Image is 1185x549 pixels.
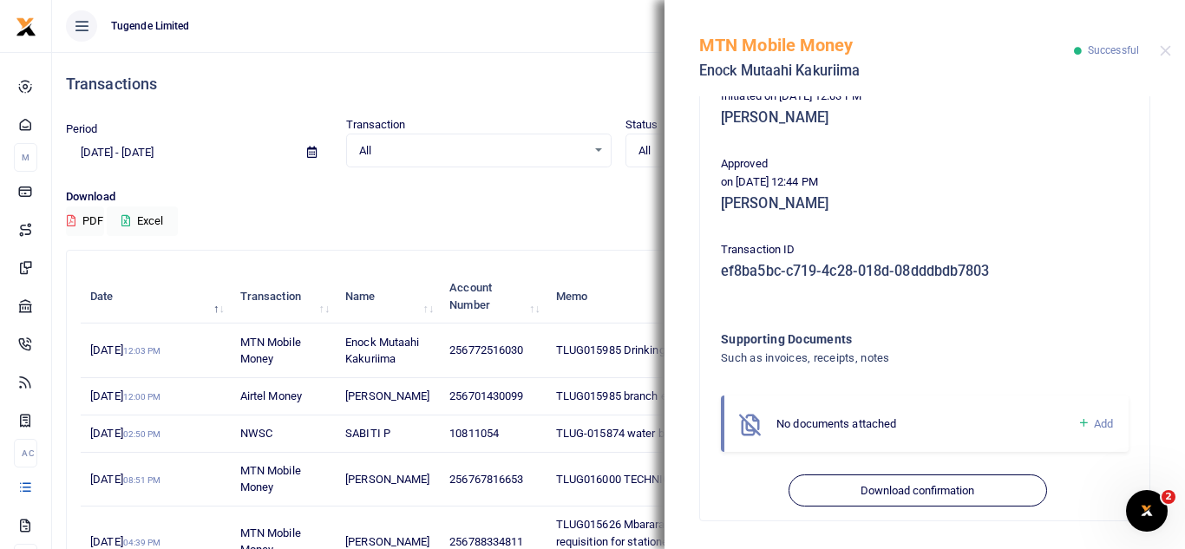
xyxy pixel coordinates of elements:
span: 256767816653 [449,473,523,486]
th: Date: activate to sort column descending [81,270,231,324]
label: Period [66,121,98,138]
th: Account Number: activate to sort column ascending [440,270,546,324]
span: Tugende Limited [104,18,197,34]
button: PDF [66,206,104,236]
a: Add [1077,414,1113,434]
h5: [PERSON_NAME] [721,109,1129,127]
span: All [638,142,867,160]
span: [DATE] [90,427,160,440]
button: Excel [107,206,178,236]
small: 02:50 PM [123,429,161,439]
span: 256772516030 [449,343,523,356]
span: Add [1094,417,1113,430]
th: Name: activate to sort column ascending [336,270,440,324]
li: M [14,143,37,172]
h4: Supporting Documents [721,330,1058,349]
p: Approved [721,155,1129,173]
span: No documents attached [776,417,896,430]
button: Download confirmation [789,474,1046,507]
span: MTN Mobile Money [240,336,301,366]
label: Status [625,116,658,134]
h5: Enock Mutaahi Kakuriima [699,62,1074,80]
li: Ac [14,439,37,467]
span: Enock Mutaahi Kakuriima [345,336,419,366]
span: [DATE] [90,473,160,486]
th: Transaction: activate to sort column ascending [231,270,336,324]
button: Close [1160,45,1171,56]
span: All [359,142,587,160]
h5: [PERSON_NAME] [721,195,1129,212]
small: 08:51 PM [123,475,161,485]
span: TLUG-015874 water bill [556,427,672,440]
span: [PERSON_NAME] [345,473,429,486]
p: Download [66,188,1171,206]
span: NWSC [240,427,272,440]
span: 2 [1162,490,1175,504]
th: Memo: activate to sort column ascending [547,270,776,324]
a: logo-small logo-large logo-large [16,19,36,32]
h5: MTN Mobile Money [699,35,1074,56]
span: [PERSON_NAME] [345,389,429,402]
small: 12:03 PM [123,346,161,356]
span: [DATE] [90,535,160,548]
span: Airtel Money [240,389,302,402]
p: on [DATE] 12:44 PM [721,173,1129,192]
h5: ef8ba5bc-c719-4c28-018d-08dddbdb7803 [721,263,1129,280]
p: Transaction ID [721,241,1129,259]
span: TLUG016000 TECHNICIAN [556,473,689,486]
h4: Transactions [66,75,1171,94]
span: 10811054 [449,427,499,440]
span: MTN Mobile Money [240,464,301,494]
span: TLUG015985 Drinking water [556,343,697,356]
small: 12:00 PM [123,392,161,402]
span: [DATE] [90,343,160,356]
label: Transaction [346,116,406,134]
span: [PERSON_NAME] [345,535,429,548]
p: Initiated on [DATE] 12:03 PM [721,88,1129,106]
h4: Such as invoices, receipts, notes [721,349,1058,368]
span: SABITI P [345,427,390,440]
small: 04:39 PM [123,538,161,547]
span: Successful [1088,44,1139,56]
img: logo-small [16,16,36,37]
iframe: Intercom live chat [1126,490,1168,532]
span: [DATE] [90,389,160,402]
span: 256701430099 [449,389,523,402]
input: select period [66,138,293,167]
span: TLUG015985 branch expenses for 2 week [556,389,765,402]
